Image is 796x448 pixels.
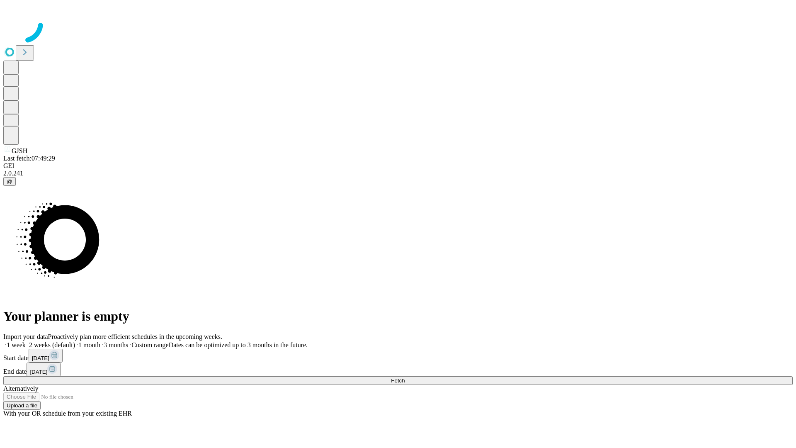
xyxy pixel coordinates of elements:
[32,355,49,361] span: [DATE]
[12,147,27,154] span: GJSH
[7,341,26,348] span: 1 week
[3,170,793,177] div: 2.0.241
[29,349,63,363] button: [DATE]
[3,349,793,363] div: Start date
[78,341,100,348] span: 1 month
[3,385,38,392] span: Alternatively
[30,369,47,375] span: [DATE]
[3,309,793,324] h1: Your planner is empty
[3,401,41,410] button: Upload a file
[3,155,55,162] span: Last fetch: 07:49:29
[131,341,168,348] span: Custom range
[27,363,61,376] button: [DATE]
[48,333,222,340] span: Proactively plan more efficient schedules in the upcoming weeks.
[3,363,793,376] div: End date
[169,341,308,348] span: Dates can be optimized up to 3 months in the future.
[7,178,12,185] span: @
[3,376,793,385] button: Fetch
[3,177,16,186] button: @
[3,162,793,170] div: GEI
[391,377,405,384] span: Fetch
[3,333,48,340] span: Import your data
[104,341,128,348] span: 3 months
[29,341,75,348] span: 2 weeks (default)
[3,410,132,417] span: With your OR schedule from your existing EHR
